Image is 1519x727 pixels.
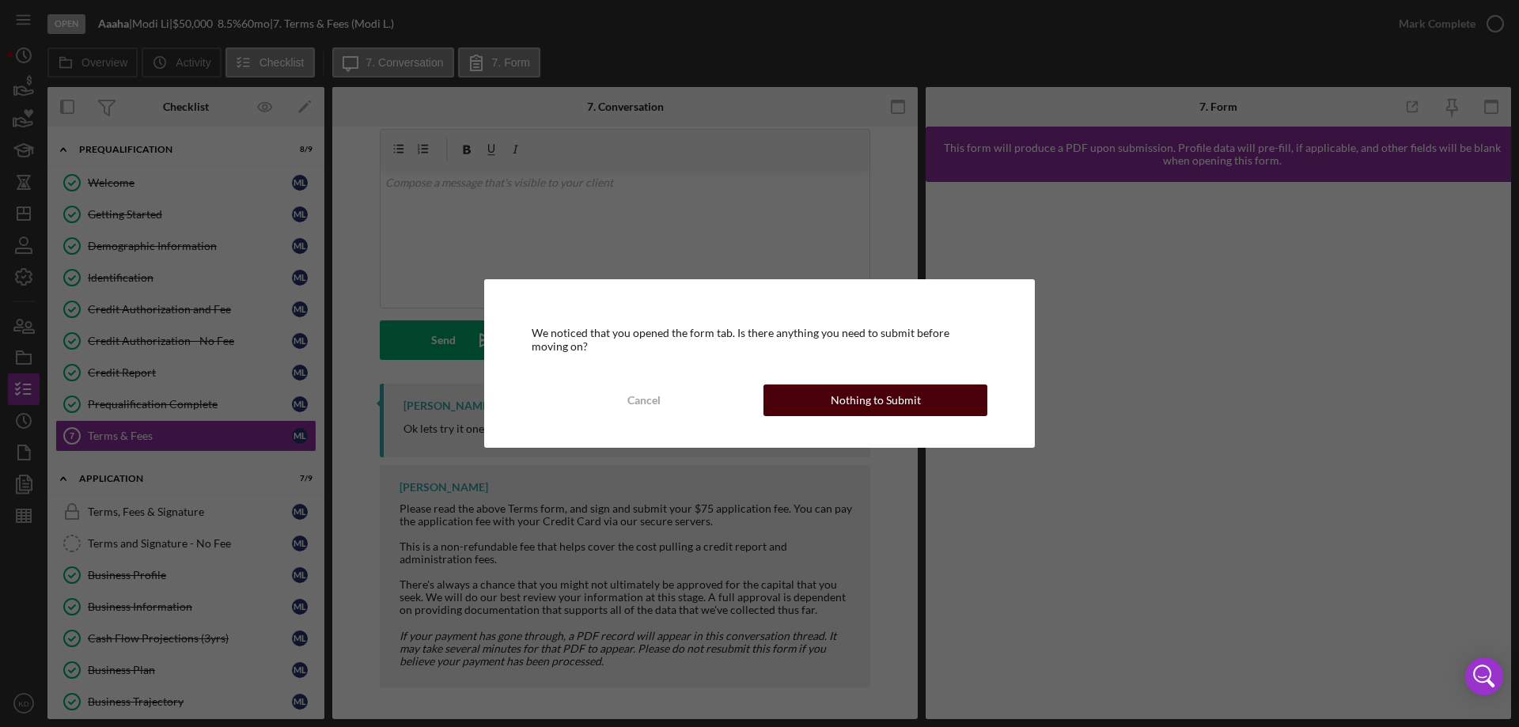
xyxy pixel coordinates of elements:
[532,327,987,352] div: We noticed that you opened the form tab. Is there anything you need to submit before moving on?
[763,384,987,416] button: Nothing to Submit
[1465,657,1503,695] div: Open Intercom Messenger
[627,384,661,416] div: Cancel
[831,384,921,416] div: Nothing to Submit
[532,384,756,416] button: Cancel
